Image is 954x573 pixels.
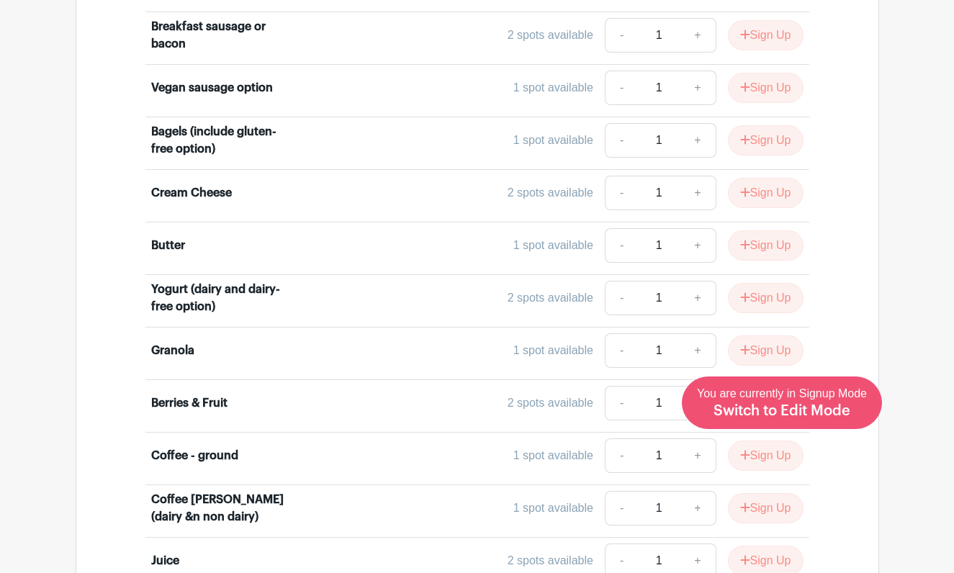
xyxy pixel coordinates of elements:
div: 2 spots available [508,552,593,569]
a: You are currently in Signup Mode Switch to Edit Mode [682,376,882,429]
button: Sign Up [728,125,804,155]
div: Breakfast sausage or bacon [151,18,297,53]
div: Coffee - ground [151,447,238,464]
span: Switch to Edit Mode [714,404,850,418]
a: - [605,71,638,105]
div: 1 spot available [513,342,593,359]
a: + [680,333,716,368]
a: + [680,18,716,53]
a: + [680,386,716,420]
div: Juice [151,552,179,569]
div: 1 spot available [513,79,593,96]
a: - [605,491,638,525]
a: - [605,333,638,368]
div: 2 spots available [508,289,593,307]
a: - [605,123,638,158]
a: - [605,228,638,263]
div: Berries & Fruit [151,394,228,412]
div: 1 spot available [513,132,593,149]
div: Bagels (include gluten-free option) [151,123,297,158]
div: Vegan sausage option [151,79,273,96]
button: Sign Up [728,230,804,261]
a: - [605,18,638,53]
button: Sign Up [728,73,804,103]
button: Sign Up [728,178,804,208]
a: - [605,176,638,210]
a: + [680,71,716,105]
div: Granola [151,342,194,359]
button: Sign Up [728,335,804,366]
a: - [605,281,638,315]
div: 1 spot available [513,447,593,464]
a: - [605,438,638,473]
div: Butter [151,237,185,254]
button: Sign Up [728,493,804,523]
a: + [680,123,716,158]
button: Sign Up [728,441,804,471]
a: + [680,281,716,315]
a: + [680,438,716,473]
div: 1 spot available [513,500,593,517]
button: Sign Up [728,283,804,313]
div: Yogurt (dairy and dairy-free option) [151,281,297,315]
div: 2 spots available [508,394,593,412]
div: 2 spots available [508,27,593,44]
a: - [605,386,638,420]
a: + [680,176,716,210]
span: You are currently in Signup Mode [697,387,867,418]
div: 2 spots available [508,184,593,202]
div: 1 spot available [513,237,593,254]
div: Cream Cheese [151,184,232,202]
button: Sign Up [728,20,804,50]
a: + [680,491,716,525]
div: Coffee [PERSON_NAME] (dairy &n non dairy) [151,491,297,525]
a: + [680,228,716,263]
